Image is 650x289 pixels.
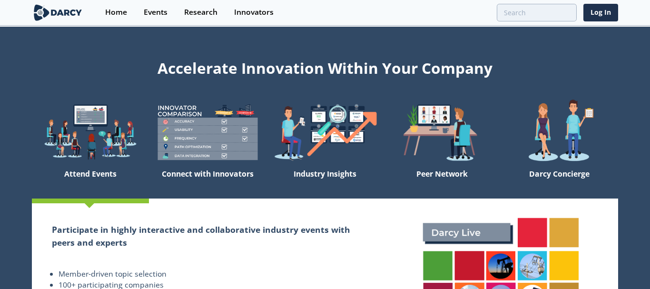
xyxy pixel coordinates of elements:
[501,165,618,199] div: Darcy Concierge
[384,99,501,165] img: welcome-attend-b816887fc24c32c29d1763c6e0ddb6e6.png
[234,9,274,16] div: Innovators
[32,165,149,199] div: Attend Events
[32,53,618,79] div: Accelerate Innovation Within Your Company
[266,165,384,199] div: Industry Insights
[184,9,217,16] div: Research
[32,99,149,165] img: welcome-explore-560578ff38cea7c86bcfe544b5e45342.png
[583,4,618,21] a: Log In
[384,165,501,199] div: Peer Network
[52,223,364,249] h2: Participate in highly interactive and collaborative industry events with peers and experts
[32,4,84,21] img: logo-wide.svg
[144,9,167,16] div: Events
[266,99,384,165] img: welcome-find-a12191a34a96034fcac36f4ff4d37733.png
[497,4,577,21] input: Advanced Search
[105,9,127,16] div: Home
[59,269,364,280] li: Member-driven topic selection
[149,99,266,165] img: welcome-compare-1b687586299da8f117b7ac84fd957760.png
[501,99,618,165] img: welcome-concierge-wide-20dccca83e9cbdbb601deee24fb8df72.png
[149,165,266,199] div: Connect with Innovators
